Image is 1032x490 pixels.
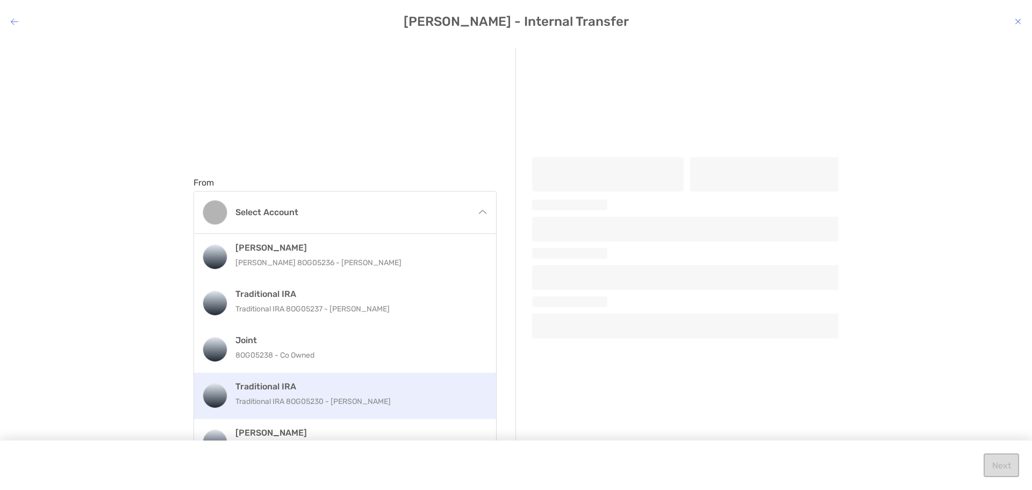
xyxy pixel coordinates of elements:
[203,292,227,315] img: Traditional IRA
[193,177,214,188] label: From
[203,245,227,269] img: Roth IRA
[235,395,478,408] p: Traditional IRA 8OG05230 - [PERSON_NAME]
[235,256,478,269] p: [PERSON_NAME] 8OG05236 - [PERSON_NAME]
[203,430,227,454] img: Roth IRA
[235,428,478,438] h4: [PERSON_NAME]
[235,302,478,316] p: Traditional IRA 8OG05237 - [PERSON_NAME]
[203,384,227,408] img: Traditional IRA
[235,335,478,345] h4: Joint
[203,338,227,361] img: Joint
[235,289,478,299] h4: Traditional IRA
[235,207,468,217] h4: Select account
[235,349,478,362] p: 8OG05238 - Co Owned
[235,381,478,392] h4: Traditional IRA
[235,243,478,253] h4: [PERSON_NAME]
